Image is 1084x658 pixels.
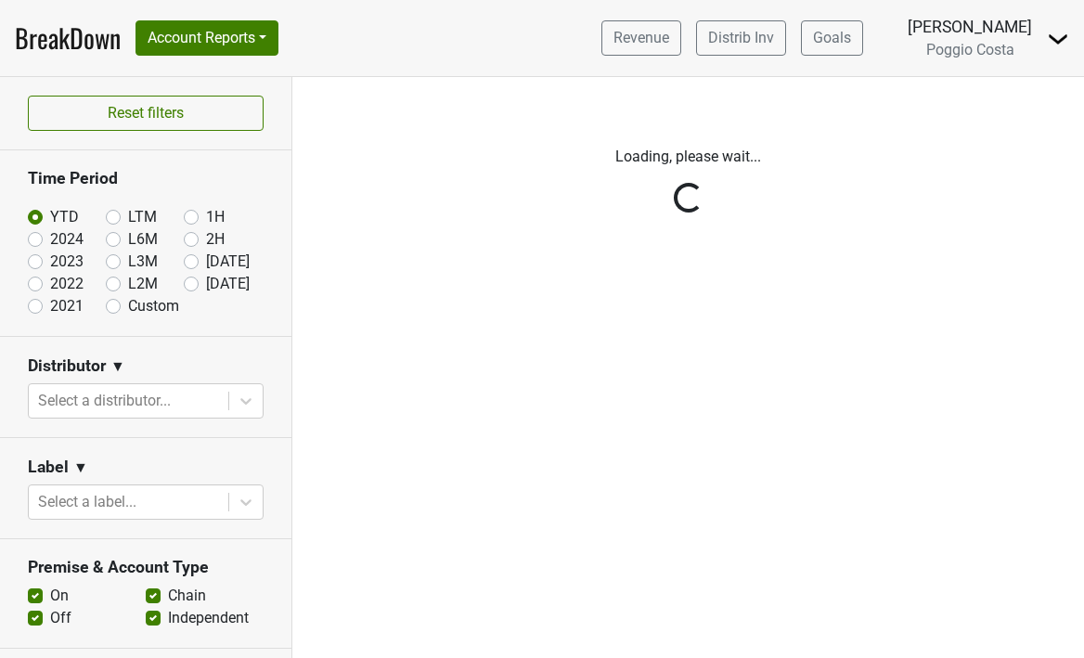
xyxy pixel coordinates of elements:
[1047,28,1069,50] img: Dropdown Menu
[926,41,1014,58] span: Poggio Costa
[306,146,1070,168] p: Loading, please wait...
[601,20,681,56] a: Revenue
[801,20,863,56] a: Goals
[696,20,786,56] a: Distrib Inv
[15,19,121,58] a: BreakDown
[908,15,1032,39] div: [PERSON_NAME]
[135,20,278,56] button: Account Reports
